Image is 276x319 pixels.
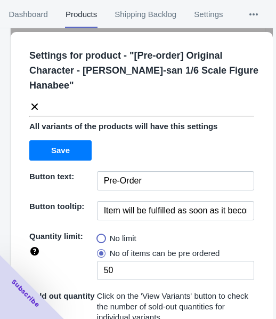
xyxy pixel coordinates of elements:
[65,1,97,28] span: Products
[115,1,177,28] span: Shipping Backlog
[194,1,223,28] span: Settings
[9,1,48,28] span: Dashboard
[29,172,74,181] span: Button text:
[29,48,263,93] p: Settings for product - " [Pre-order] Original Character - [PERSON_NAME]-san 1/6 Scale Figure Hana...
[10,277,42,309] span: Subscribe
[232,1,275,28] button: More tabs
[110,233,136,244] span: No limit
[51,146,70,155] span: Save
[29,140,92,161] button: Save
[110,248,220,259] span: No of items can be pre ordered
[29,232,83,241] span: Quantity limit:
[29,202,84,211] span: Button tooltip:
[29,122,217,131] span: All variants of the products will have this settings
